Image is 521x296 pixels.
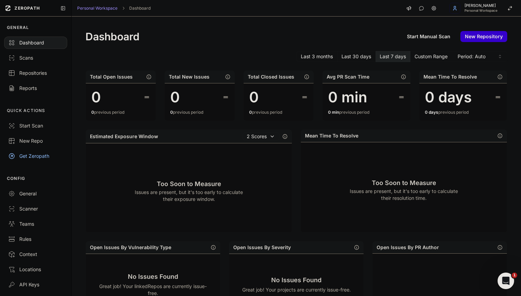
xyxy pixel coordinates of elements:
span: [PERSON_NAME] [464,4,498,8]
div: 0 [170,89,180,105]
p: GENERAL [7,25,29,30]
h2: Open Issues By PR Author [377,244,439,251]
p: CONFIG [7,176,25,181]
h3: No Issues Found [242,275,351,285]
button: Custom Range [410,51,452,62]
h2: Mean Time To Resolve [305,132,358,139]
h2: Total Open Issues [90,73,133,80]
div: 0 [91,89,101,105]
span: 0 days [425,110,438,115]
div: previous period [425,110,501,115]
span: Personal Workspace [464,9,498,12]
iframe: Intercom live chat [498,273,514,289]
div: Scans [8,54,63,61]
div: Reports [8,85,63,92]
svg: caret sort, [497,54,503,59]
span: ZEROPATH [14,6,40,11]
div: API Keys [8,281,63,288]
div: Get Zeropath [8,153,63,160]
span: 0 min [328,110,339,115]
p: Great job! Your projects are currently issue-free. [242,286,351,293]
div: Scanner [8,205,63,212]
div: 0 min [328,89,367,105]
a: New Repository [460,31,507,42]
p: Issues are present, but it's too early to calculate their resolution time. [350,188,458,202]
button: Last 7 days [376,51,410,62]
a: ZEROPATH [3,3,55,14]
a: Dashboard [129,6,151,11]
div: Locations [8,266,63,273]
svg: chevron right, [121,6,126,11]
h1: Dashboard [85,30,140,43]
p: Issues are present, but it's too early to calculate their exposure window. [135,189,243,203]
div: Start Scan [8,122,63,129]
div: Dashboard [8,39,63,46]
div: Context [8,251,63,258]
div: Teams [8,221,63,227]
h3: Too Soon to Measure [135,179,243,189]
h2: Open Issues By Vulnerability Type [90,244,171,251]
div: previous period [249,110,308,115]
button: 2 Scores [242,132,279,141]
button: Last 30 days [337,51,376,62]
div: previous period [170,110,229,115]
div: previous period [91,110,150,115]
div: previous period [328,110,405,115]
a: Personal Workspace [77,6,118,11]
span: Period: Auto [458,53,486,60]
nav: breadcrumb [77,6,151,11]
div: 0 [249,89,259,105]
div: 0 days [425,89,472,105]
button: Last 3 months [296,51,337,62]
span: 1 [512,273,517,278]
span: 0 [170,110,173,115]
div: General [8,190,63,197]
h2: Mean Time To Resolve [423,73,477,80]
div: New Repo [8,137,63,144]
h2: Avg PR Scan Time [327,73,369,80]
span: 0 [249,110,252,115]
h2: Estimated Exposure Window [90,133,158,140]
h3: No Issues Found [99,272,207,282]
a: Start Manual Scan [402,31,455,42]
h2: Open Issues By Severity [233,244,291,251]
span: 0 [91,110,94,115]
h2: Total Closed Issues [248,73,294,80]
h2: Total New Issues [169,73,210,80]
div: Repositories [8,70,63,76]
p: QUICK ACTIONS [7,108,45,113]
h3: Too Soon to Measure [350,178,458,188]
div: Rules [8,236,63,243]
